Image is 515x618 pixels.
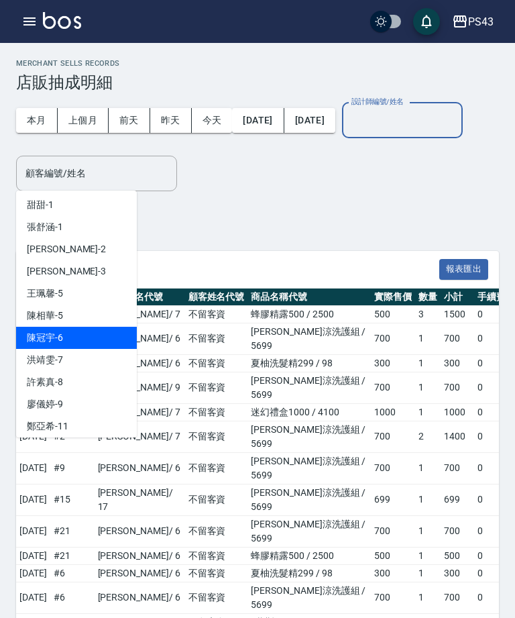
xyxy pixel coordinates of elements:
[16,59,499,68] h2: Merchant Sells Records
[415,372,441,403] td: 1
[27,242,106,256] span: [PERSON_NAME] -2
[27,287,63,301] span: 王珮馨 -5
[109,108,150,133] button: 前天
[27,375,63,389] span: 許素真 -8
[185,289,248,306] th: 顧客姓名代號
[441,547,474,564] td: 500
[441,403,474,421] td: 1000
[413,8,440,35] button: save
[16,582,50,613] td: [DATE]
[95,515,185,547] td: [PERSON_NAME]/ 6
[95,582,185,613] td: [PERSON_NAME]/ 6
[43,12,81,29] img: Logo
[441,582,474,613] td: 700
[474,323,509,354] td: 0
[474,372,509,403] td: 0
[27,220,63,234] span: 張舒涵 -1
[474,354,509,372] td: 0
[50,582,95,613] td: # 6
[441,323,474,354] td: 700
[439,262,489,274] a: 報表匯出
[415,289,441,306] th: 數量
[95,547,185,564] td: [PERSON_NAME]/ 6
[474,582,509,613] td: 0
[247,547,371,564] td: 蜂膠精露500 / 2500
[185,582,248,613] td: 不留客資
[474,403,509,421] td: 0
[474,305,509,323] td: 0
[415,452,441,484] td: 1
[185,323,248,354] td: 不留客資
[185,484,248,515] td: 不留客資
[441,515,474,547] td: 700
[247,354,371,372] td: 夏柚洗髮精299 / 98
[16,547,50,564] td: [DATE]
[247,582,371,613] td: [PERSON_NAME]涼洗護組 / 5699
[439,259,489,280] button: 報表匯出
[185,372,248,403] td: 不留客資
[415,354,441,372] td: 1
[474,421,509,452] td: 0
[16,484,50,515] td: [DATE]
[16,515,50,547] td: [DATE]
[371,305,415,323] td: 500
[415,323,441,354] td: 1
[16,234,499,246] p: 30 筆資料, 1 / 1
[247,452,371,484] td: [PERSON_NAME]涼洗護組 / 5699
[441,354,474,372] td: 300
[247,564,371,582] td: 夏柚洗髮精299 / 98
[371,421,415,452] td: 700
[415,582,441,613] td: 1
[95,323,185,354] td: [PERSON_NAME]/ 6
[415,484,441,515] td: 1
[58,108,109,133] button: 上個月
[441,484,474,515] td: 699
[185,564,248,582] td: 不留客資
[16,452,50,484] td: [DATE]
[95,421,185,452] td: [PERSON_NAME]/ 7
[247,515,371,547] td: [PERSON_NAME]涼洗護組 / 5699
[16,73,499,92] h3: 店販抽成明細
[27,264,106,278] span: [PERSON_NAME] -3
[371,582,415,613] td: 700
[371,452,415,484] td: 700
[50,547,95,564] td: # 21
[27,419,68,433] span: 鄭亞希 -11
[415,403,441,421] td: 1
[415,421,441,452] td: 2
[415,564,441,582] td: 1
[474,484,509,515] td: 0
[247,421,371,452] td: [PERSON_NAME]涼洗護組 / 5699
[371,403,415,421] td: 1000
[32,262,439,276] span: 抽成明細
[185,354,248,372] td: 不留客資
[371,323,415,354] td: 700
[247,305,371,323] td: 蜂膠精露500 / 2500
[247,484,371,515] td: [PERSON_NAME]涼洗護組 / 5699
[50,515,95,547] td: # 21
[192,108,233,133] button: 今天
[415,547,441,564] td: 1
[371,564,415,582] td: 300
[232,108,284,133] button: [DATE]
[371,354,415,372] td: 300
[95,354,185,372] td: [PERSON_NAME]/ 6
[185,515,248,547] td: 不留客資
[371,515,415,547] td: 700
[50,484,95,515] td: # 15
[50,564,95,582] td: # 6
[185,305,248,323] td: 不留客資
[185,547,248,564] td: 不留客資
[27,198,54,212] span: 甜甜 -1
[50,452,95,484] td: # 9
[371,289,415,306] th: 實際售價
[468,13,494,30] div: PS43
[415,515,441,547] td: 1
[16,108,58,133] button: 本月
[185,421,248,452] td: 不留客資
[474,564,509,582] td: 0
[27,309,63,323] span: 陳相華 -5
[284,108,335,133] button: [DATE]
[247,323,371,354] td: [PERSON_NAME]涼洗護組 / 5699
[95,564,185,582] td: [PERSON_NAME]/ 6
